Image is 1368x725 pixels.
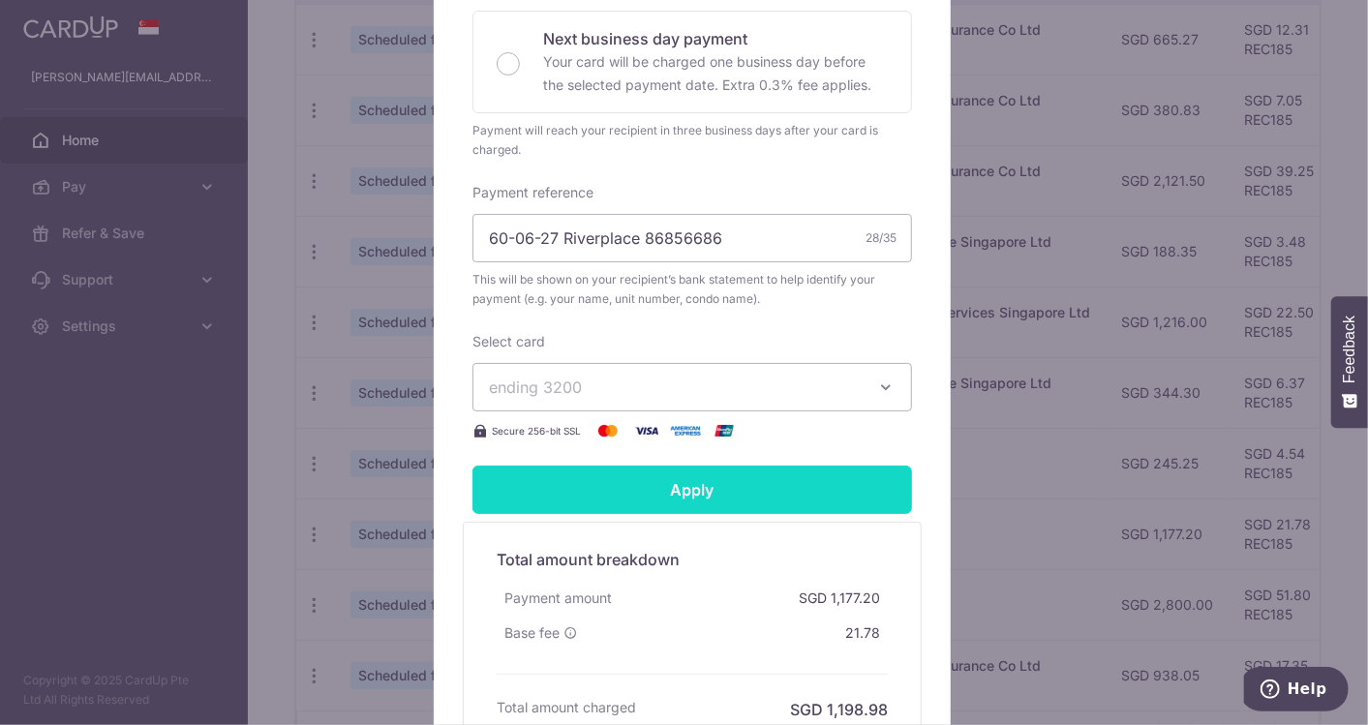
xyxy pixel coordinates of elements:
div: 28/35 [866,228,897,248]
label: Select card [472,332,545,351]
span: Feedback [1341,316,1358,383]
div: Payment amount [497,581,620,616]
iframe: Opens a widget where you can find more information [1244,667,1349,715]
button: Feedback - Show survey [1331,296,1368,428]
span: ending 3200 [489,378,582,397]
input: Apply [472,466,912,514]
label: Payment reference [472,183,593,202]
img: Visa [627,419,666,442]
div: 21.78 [837,616,888,650]
span: Secure 256-bit SSL [492,423,581,438]
span: This will be shown on your recipient’s bank statement to help identify your payment (e.g. your na... [472,270,912,309]
button: ending 3200 [472,363,912,411]
img: UnionPay [705,419,744,442]
h6: SGD 1,198.98 [790,698,888,721]
p: Next business day payment [543,27,888,50]
img: Mastercard [589,419,627,442]
img: American Express [666,419,705,442]
p: Your card will be charged one business day before the selected payment date. Extra 0.3% fee applies. [543,50,888,97]
h6: Total amount charged [497,698,636,717]
div: Payment will reach your recipient in three business days after your card is charged. [472,121,912,160]
div: SGD 1,177.20 [791,581,888,616]
h5: Total amount breakdown [497,548,888,571]
span: Base fee [504,623,560,643]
